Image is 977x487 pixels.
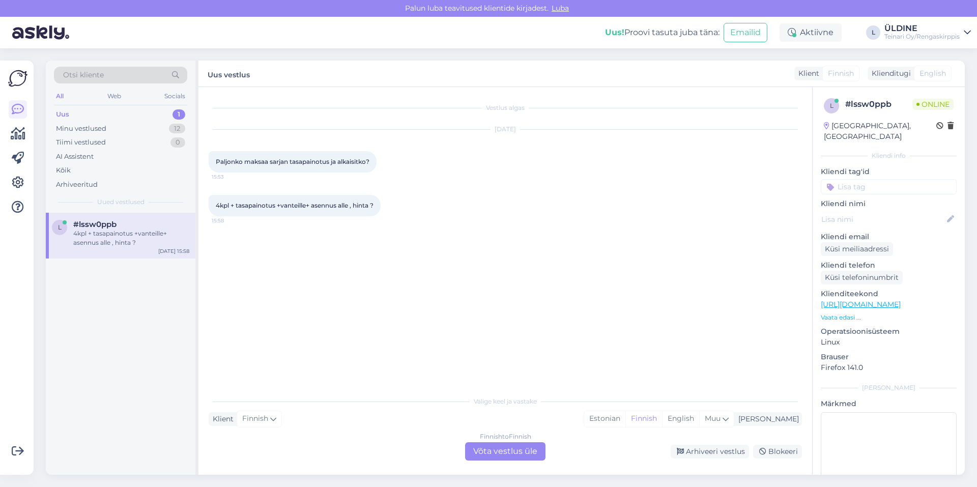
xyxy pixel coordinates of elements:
input: Lisa tag [821,179,957,194]
p: Linux [821,337,957,348]
span: Finnish [828,68,854,79]
div: All [54,90,66,103]
span: Finnish [242,413,268,424]
span: #lssw0ppb [73,220,117,229]
div: ÜLDINE [884,24,960,33]
div: L [866,25,880,40]
div: Tiimi vestlused [56,137,106,148]
p: Kliendi tag'id [821,166,957,177]
span: Otsi kliente [63,70,104,80]
button: Emailid [724,23,767,42]
div: [DATE] [209,125,802,134]
div: [PERSON_NAME] [821,383,957,392]
div: Socials [162,90,187,103]
b: Uus! [605,27,624,37]
div: Klient [794,68,819,79]
span: 4kpl + tasapainotus +vanteille+ asennus alle , hinta ? [216,202,373,209]
div: AI Assistent [56,152,94,162]
div: Finnish [625,411,662,426]
span: 15:58 [212,217,250,224]
p: Kliendi nimi [821,198,957,209]
div: Arhiveeritud [56,180,98,190]
div: Arhiveeri vestlus [671,445,749,459]
div: Uus [56,109,69,120]
div: Kliendi info [821,151,957,160]
p: Operatsioonisüsteem [821,326,957,337]
p: Brauser [821,352,957,362]
div: Blokeeri [753,445,802,459]
input: Lisa nimi [821,214,945,225]
span: Paljonko maksaa sarjan tasapainotus ja alkaisitko? [216,158,369,165]
a: ÜLDINETeinari Oy/Rengaskirppis [884,24,971,41]
span: Uued vestlused [97,197,145,207]
div: Proovi tasuta juba täna: [605,26,720,39]
span: 15:53 [212,173,250,181]
div: Võta vestlus üle [465,442,545,461]
div: [GEOGRAPHIC_DATA], [GEOGRAPHIC_DATA] [824,121,936,142]
span: l [830,102,834,109]
img: Askly Logo [8,69,27,88]
div: 4kpl + tasapainotus +vanteille+ asennus alle , hinta ? [73,229,189,247]
span: Muu [705,414,721,423]
label: Uus vestlus [208,67,250,80]
div: 1 [173,109,185,120]
p: Vaata edasi ... [821,313,957,322]
p: Märkmed [821,398,957,409]
div: [PERSON_NAME] [734,414,799,424]
p: Firefox 141.0 [821,362,957,373]
p: Kliendi email [821,232,957,242]
div: Klient [209,414,234,424]
div: Küsi meiliaadressi [821,242,893,256]
div: Kõik [56,165,71,176]
div: Estonian [584,411,625,426]
p: Kliendi telefon [821,260,957,271]
div: English [662,411,699,426]
span: Luba [549,4,572,13]
span: l [58,223,62,231]
div: Minu vestlused [56,124,106,134]
span: English [919,68,946,79]
div: Vestlus algas [209,103,802,112]
div: # lssw0ppb [845,98,912,110]
div: Valige keel ja vastake [209,397,802,406]
p: Klienditeekond [821,289,957,299]
span: Online [912,99,954,110]
div: Aktiivne [780,23,842,42]
div: 0 [170,137,185,148]
div: Klienditugi [868,68,911,79]
div: Web [105,90,123,103]
div: [DATE] 15:58 [158,247,189,255]
div: Küsi telefoninumbrit [821,271,903,284]
a: [URL][DOMAIN_NAME] [821,300,901,309]
div: Teinari Oy/Rengaskirppis [884,33,960,41]
div: 12 [169,124,185,134]
div: Finnish to Finnish [480,432,531,441]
